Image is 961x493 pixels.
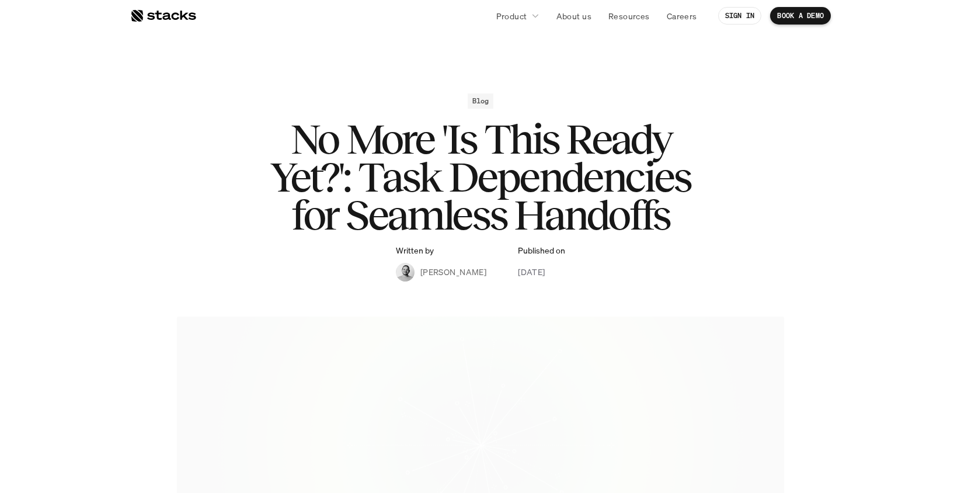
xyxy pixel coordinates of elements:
[601,5,657,26] a: Resources
[518,246,565,256] p: Published on
[496,10,527,22] p: Product
[608,10,650,22] p: Resources
[777,12,824,20] p: BOOK A DEMO
[667,10,697,22] p: Careers
[718,7,762,25] a: SIGN IN
[247,120,714,234] h1: No More 'Is This Ready Yet?': Task Dependencies for Seamless Handoffs
[660,5,704,26] a: Careers
[518,266,545,278] p: [DATE]
[420,266,486,278] p: [PERSON_NAME]
[556,10,591,22] p: About us
[396,246,434,256] p: Written by
[549,5,598,26] a: About us
[472,97,489,105] h2: Blog
[725,12,755,20] p: SIGN IN
[770,7,831,25] a: BOOK A DEMO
